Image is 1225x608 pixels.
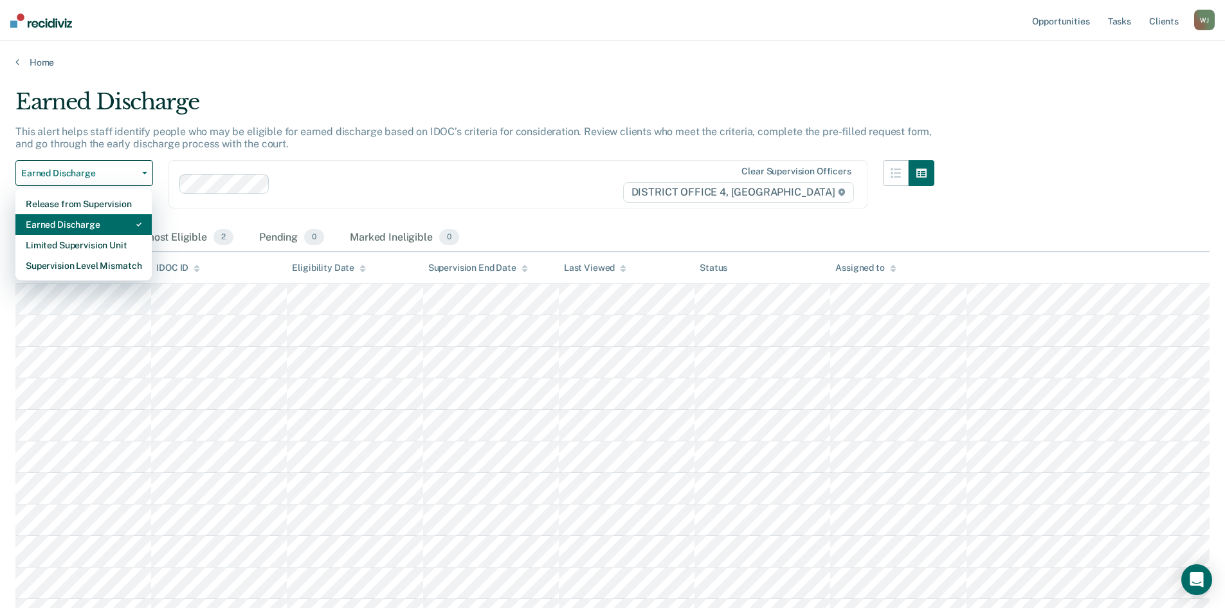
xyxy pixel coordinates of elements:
div: Earned Discharge [15,89,934,125]
span: Earned Discharge [21,168,137,179]
div: Assigned to [835,263,896,273]
div: Marked Ineligible0 [347,224,462,252]
a: Home [15,57,1210,68]
div: Earned Discharge [26,214,141,235]
div: Supervision Level Mismatch [26,255,141,276]
div: Clear supervision officers [741,166,851,177]
span: 0 [304,229,324,246]
button: WJ [1194,10,1215,30]
div: Open Intercom Messenger [1181,564,1212,595]
img: Recidiviz [10,14,72,28]
div: Release from Supervision [26,194,141,214]
div: Almost Eligible2 [132,224,236,252]
button: Earned Discharge [15,160,153,186]
span: 2 [213,229,233,246]
div: Supervision End Date [428,263,528,273]
div: Limited Supervision Unit [26,235,141,255]
div: Pending0 [257,224,327,252]
div: Status [700,263,727,273]
div: Last Viewed [564,263,626,273]
p: This alert helps staff identify people who may be eligible for earned discharge based on IDOC’s c... [15,125,932,150]
div: W J [1194,10,1215,30]
div: IDOC ID [156,263,200,273]
span: 0 [439,229,459,246]
span: DISTRICT OFFICE 4, [GEOGRAPHIC_DATA] [623,182,854,203]
div: Eligibility Date [292,263,366,273]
